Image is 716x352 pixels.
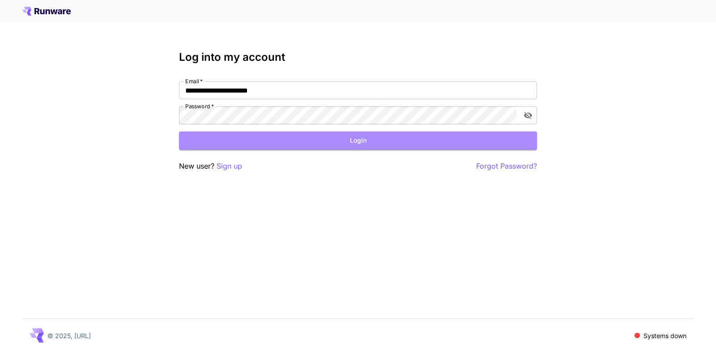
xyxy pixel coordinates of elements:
[179,161,242,172] p: New user?
[217,161,242,172] button: Sign up
[476,161,537,172] button: Forgot Password?
[185,102,214,110] label: Password
[47,331,91,340] p: © 2025, [URL]
[644,331,686,340] p: Systems down
[520,107,536,123] button: toggle password visibility
[179,51,537,64] h3: Log into my account
[185,77,203,85] label: Email
[179,131,537,150] button: Login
